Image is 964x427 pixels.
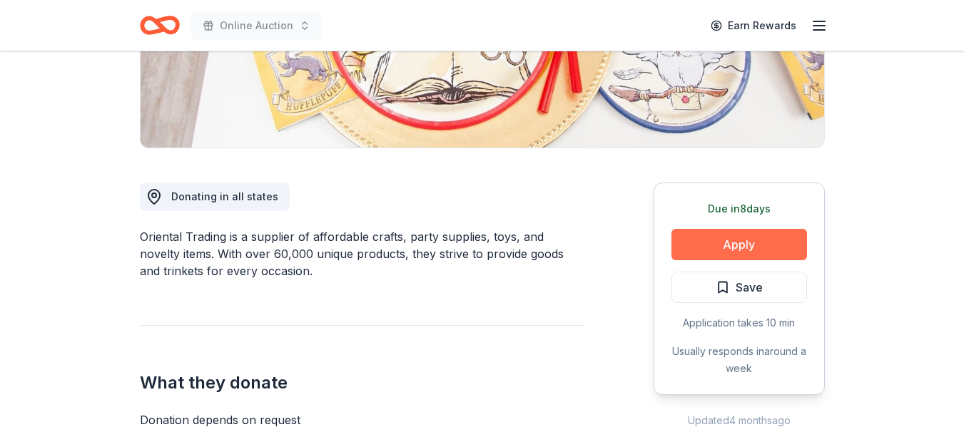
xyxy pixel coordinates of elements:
[671,314,807,331] div: Application takes 10 min
[191,11,322,40] button: Online Auction
[140,371,585,394] h2: What they donate
[671,343,807,377] div: Usually responds in around a week
[171,190,278,202] span: Donating in all states
[736,278,763,297] span: Save
[671,200,807,217] div: Due in 8 days
[671,272,807,303] button: Save
[702,13,805,38] a: Earn Rewards
[671,229,807,260] button: Apply
[220,17,293,34] span: Online Auction
[140,228,585,279] div: Oriental Trading is a supplier of affordable crafts, party supplies, toys, and novelty items. Wit...
[140,9,180,42] a: Home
